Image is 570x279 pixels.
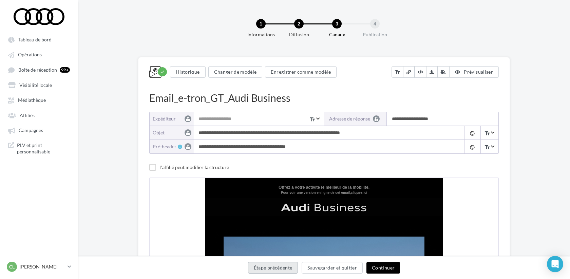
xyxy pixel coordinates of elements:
[160,69,165,74] i: check
[470,131,475,136] i: tag_faces
[324,112,387,126] label: Adresse de réponse
[480,140,498,153] span: Select box activate
[131,13,217,16] font: Pour voir une version en ligne de cet email,
[4,33,74,45] a: Tableau de bord
[309,116,316,123] i: text_fields
[353,31,397,38] div: Publication
[170,66,206,78] button: Historique
[392,66,403,78] button: text_fields
[20,263,65,270] p: [PERSON_NAME]
[315,31,359,38] div: Canaux
[153,115,188,122] div: Expéditeur
[153,143,193,150] div: Pré-header
[464,140,480,153] button: tag_faces
[158,67,167,76] div: Modifications enregistrées
[484,130,490,137] i: text_fields
[464,69,493,75] span: Prévisualiser
[265,66,336,78] button: Enregistrer comme modèle
[239,31,283,38] div: Informations
[449,66,499,78] button: Prévisualiser
[4,63,74,76] a: Boîte de réception 99+
[4,109,74,121] a: Affiliés
[19,82,52,88] span: Visibilité locale
[18,97,46,103] span: Médiathèque
[480,126,498,139] span: Select box activate
[19,128,43,133] span: Campagnes
[201,13,217,16] a: cliquez-ici
[366,262,400,274] button: Continuer
[4,94,74,106] a: Médiathèque
[4,124,74,136] a: Campagnes
[394,69,400,75] i: text_fields
[547,256,563,272] div: Open Intercom Messenger
[248,262,298,274] button: Étape précédente
[129,7,220,12] b: Offrez à votre activité le meilleur de la mobilité.
[18,52,42,58] span: Opérations
[55,20,293,38] img: Audi Business
[464,126,480,139] button: tag_faces
[484,144,490,151] i: text_fields
[277,31,321,38] div: Diffusion
[18,37,52,42] span: Tableau de bord
[149,91,499,105] div: Email_e-tron_GT_Audi Business
[302,262,363,274] button: Sauvegarder et quitter
[4,48,74,60] a: Opérations
[208,66,263,78] button: Changer de modèle
[18,67,57,73] span: Boîte de réception
[332,19,342,29] div: 3
[370,19,380,29] div: 4
[4,79,74,91] a: Visibilité locale
[149,164,229,170] label: L'affilié peut modifier la structure
[294,19,304,29] div: 2
[4,139,74,158] a: PLV et print personnalisable
[60,67,70,73] div: 99+
[256,19,266,29] div: 1
[9,263,15,270] span: Cl
[17,142,70,155] span: PLV et print personnalisable
[470,145,475,150] i: tag_faces
[20,112,35,118] span: Affiliés
[306,112,323,126] span: Select box activate
[153,129,188,136] div: objet
[5,260,73,273] a: Cl [PERSON_NAME]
